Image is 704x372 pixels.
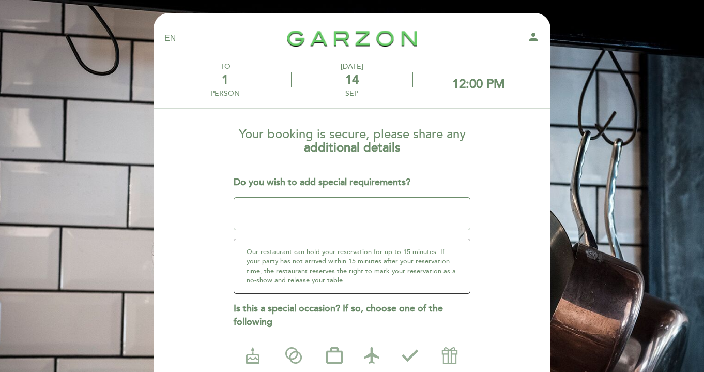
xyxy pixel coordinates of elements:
div: Our restaurant can hold your reservation for up to 15 minutes. If your party has not arrived with... [234,239,471,294]
div: person [210,89,240,98]
a: [PERSON_NAME] [287,24,417,53]
div: 14 [292,72,412,87]
div: Do you wish to add special requirements? [234,176,471,189]
button: person [527,31,540,47]
div: Is this a special occasion? If so, choose one of the following [234,302,471,329]
span: Your booking is secure, please share any [239,127,466,142]
div: TO [210,62,240,71]
i: person [527,31,540,43]
div: 1 [210,72,240,87]
b: additional details [304,140,401,155]
div: Sep [292,89,412,98]
div: [DATE] [292,62,412,71]
div: 12:00 PM [452,77,505,92]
